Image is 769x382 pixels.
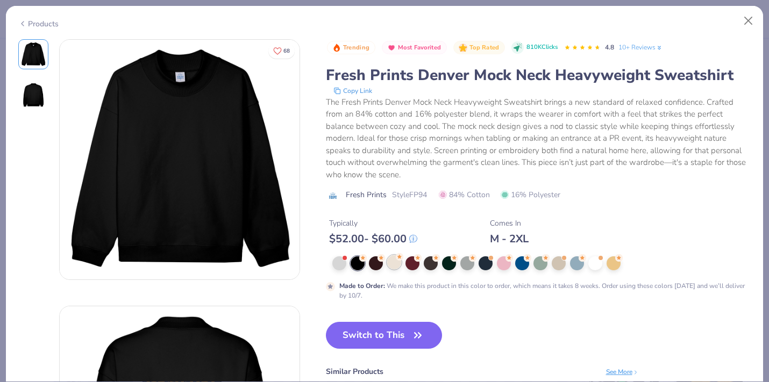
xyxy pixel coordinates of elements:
span: Most Favorited [398,45,441,51]
span: 810K Clicks [526,43,558,52]
div: Products [18,18,59,30]
span: Trending [343,45,369,51]
img: Most Favorited sort [387,44,396,52]
div: See More [606,367,639,377]
button: copy to clipboard [330,85,375,96]
span: Style FP94 [392,189,427,200]
span: 4.8 [605,43,614,52]
div: Comes In [490,218,529,229]
button: Close [738,11,759,31]
div: $ 52.00 - $ 60.00 [329,232,417,246]
div: We make this product in this color to order, which means it takes 8 weeks. Order using these colo... [339,281,751,300]
button: Badge Button [453,41,505,55]
div: 4.8 Stars [564,39,601,56]
span: Top Rated [469,45,500,51]
span: 84% Cotton [439,189,490,200]
span: 68 [283,48,290,54]
div: Similar Products [326,366,383,377]
img: brand logo [326,191,340,200]
div: Typically [329,218,417,229]
img: Front [20,41,46,67]
img: Trending sort [332,44,341,52]
div: Fresh Prints Denver Mock Neck Heavyweight Sweatshirt [326,65,751,85]
div: The Fresh Prints Denver Mock Neck Heavyweight Sweatshirt brings a new standard of relaxed confide... [326,96,751,181]
span: Fresh Prints [346,189,387,200]
button: Like [268,43,295,59]
span: 16% Polyester [501,189,560,200]
img: Top Rated sort [459,44,467,52]
button: Badge Button [327,41,375,55]
strong: Made to Order : [339,282,385,290]
a: 10+ Reviews [618,42,663,52]
img: Back [20,82,46,108]
div: M - 2XL [490,232,529,246]
button: Badge Button [382,41,447,55]
button: Switch to This [326,322,443,349]
img: Front [60,40,300,279]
